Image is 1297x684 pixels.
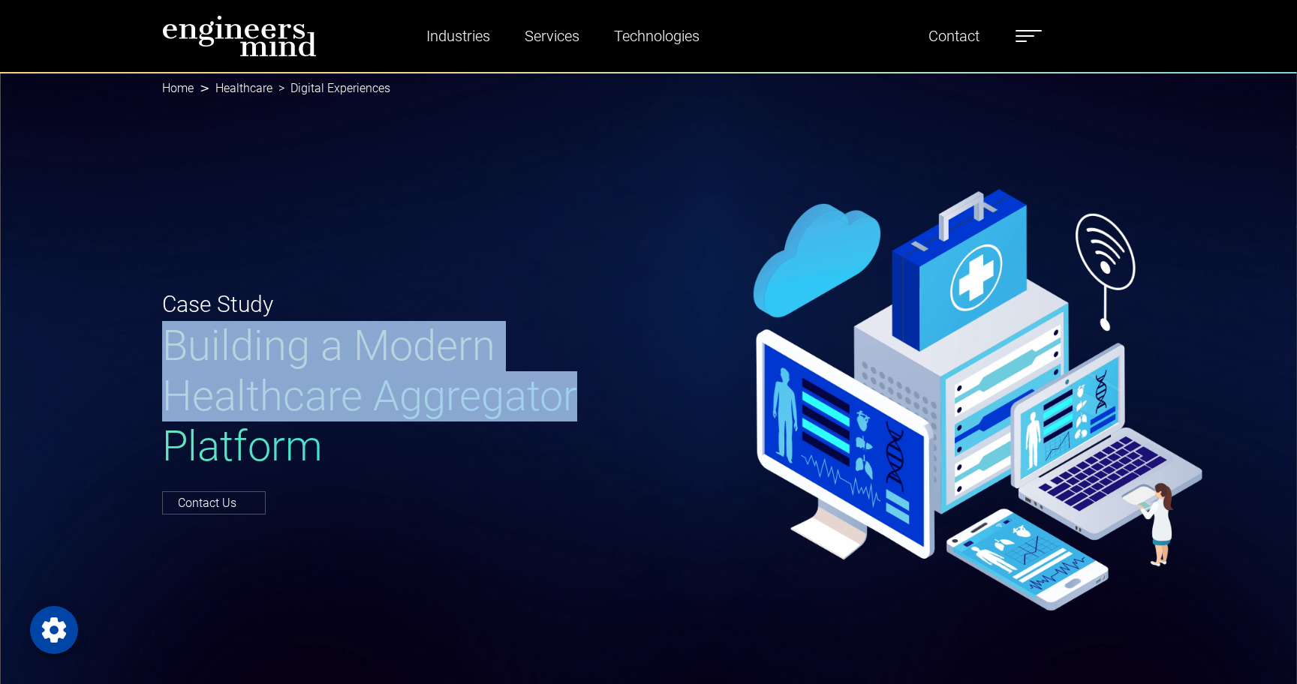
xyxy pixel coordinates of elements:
a: Contact Us [162,491,266,514]
img: logo [162,15,317,57]
a: Healthcare [215,81,272,95]
a: Contact [922,19,986,53]
p: Case Study [162,287,639,321]
span: Building a Modern Healthcare Aggregator Platform [162,321,577,471]
a: Industries [420,19,496,53]
nav: breadcrumb [162,72,1135,105]
a: Services [519,19,585,53]
li: Digital Experiences [272,79,390,97]
a: Home [162,81,194,95]
a: Technologies [608,19,706,53]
